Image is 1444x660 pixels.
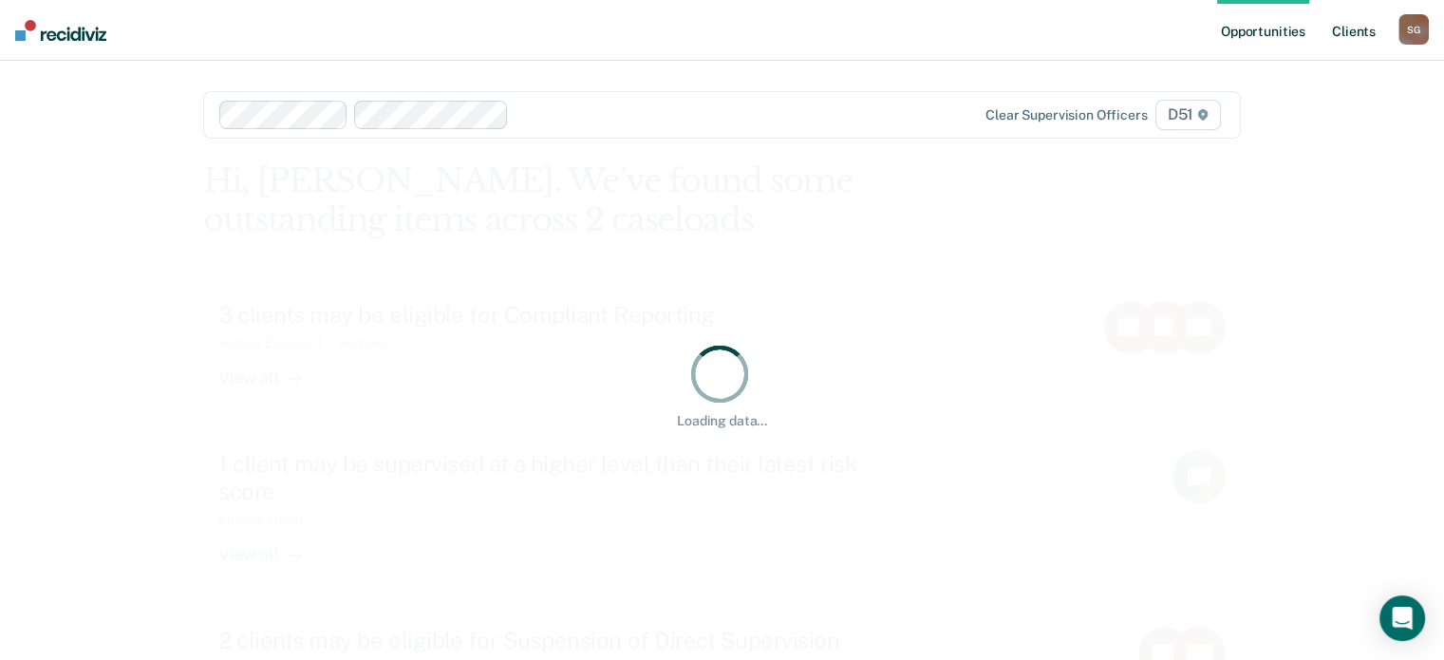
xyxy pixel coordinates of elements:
span: D51 [1155,100,1221,130]
img: Recidiviz [15,20,106,41]
div: Open Intercom Messenger [1379,595,1425,641]
div: Loading data... [677,413,767,429]
div: 2 clients may be eligible for Suspension of Direct Supervision [218,627,885,654]
button: SG [1398,14,1429,45]
div: S G [1398,14,1429,45]
div: Clear supervision officers [985,107,1147,123]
